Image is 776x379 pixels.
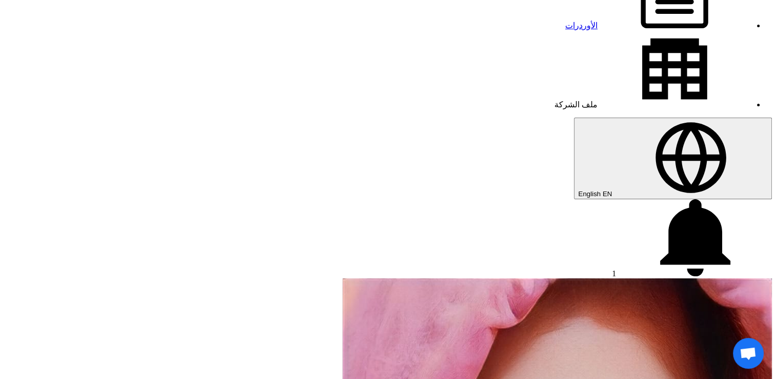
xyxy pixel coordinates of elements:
a: الأوردرات [565,21,751,30]
a: ملف الشركة [554,100,751,109]
span: English [578,190,601,198]
span: 1 [612,269,616,278]
span: EN [603,190,612,198]
a: Open chat [733,338,764,369]
button: English EN [574,118,772,199]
